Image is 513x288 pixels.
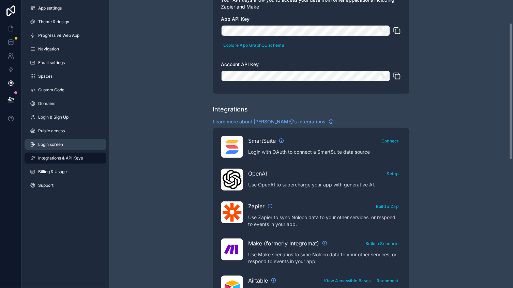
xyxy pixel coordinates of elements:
[38,142,63,147] span: Login screen
[38,46,59,52] span: Navigation
[38,33,79,38] span: Progressive Web App
[25,16,106,27] a: Theme & design
[384,169,401,179] button: Setup
[25,3,106,14] a: App settings
[384,170,401,177] a: Setup
[25,30,106,41] a: Progressive Web App
[38,128,65,134] span: Public access
[248,251,401,265] p: Use Make scenarios to sync Noloco data to your other services, or respond to events in your app.
[223,240,242,259] img: Make (formerly Integromat)
[379,137,401,144] a: Connect
[223,170,242,189] img: OpenAI
[375,277,401,284] a: Reconnect
[25,44,106,55] a: Navigation
[25,125,106,136] a: Public access
[25,57,106,68] a: Email settings
[38,5,62,11] span: App settings
[221,40,287,50] button: Explore App GraphQL schema
[248,276,268,285] span: Airtable
[363,239,401,248] button: Build a Scenario
[248,202,265,210] span: Zapier
[375,276,401,286] button: Reconnect
[38,19,69,25] span: Theme & design
[221,16,250,22] span: App API Key
[38,115,69,120] span: Login & Sign Up
[379,136,401,146] button: Connect
[321,276,373,286] button: View Accessible Bases
[38,155,83,161] span: Integrations & API Keys
[38,101,55,106] span: Domains
[221,41,287,48] a: Explore App GraphQL schema
[321,277,373,284] a: View Accessible Bases
[25,180,106,191] a: Support
[223,203,242,222] img: Zapier
[213,105,248,114] div: Integrations
[25,112,106,123] a: Login & Sign Up
[25,98,106,109] a: Domains
[248,169,267,178] span: OpenAI
[25,85,106,95] a: Custom Code
[38,183,54,188] span: Support
[38,87,64,93] span: Custom Code
[38,74,52,79] span: Spaces
[38,60,65,65] span: Email settings
[374,201,401,211] button: Build a Zap
[213,118,334,125] a: Learn more about [PERSON_NAME]'s integrations
[248,239,319,247] span: Make (formerly Integromat)
[248,149,401,155] p: Login with OAuth to connect a SmartSuite data source
[248,214,401,228] p: Use Zapier to sync Noloco data to your other services, or respond to events in your app.
[363,240,401,246] a: Build a Scenario
[374,202,401,209] a: Build a Zap
[25,71,106,82] a: Spaces
[248,181,401,188] p: Use OpenAI to supercharge your app with generative AI.
[25,153,106,164] a: Integrations & API Keys
[223,137,242,156] img: SmartSuite
[25,166,106,177] a: Billing & Usage
[25,139,106,150] a: Login screen
[38,169,67,175] span: Billing & Usage
[248,137,276,145] span: SmartSuite
[213,118,326,125] span: Learn more about [PERSON_NAME]'s integrations
[221,61,259,67] span: Account API Key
